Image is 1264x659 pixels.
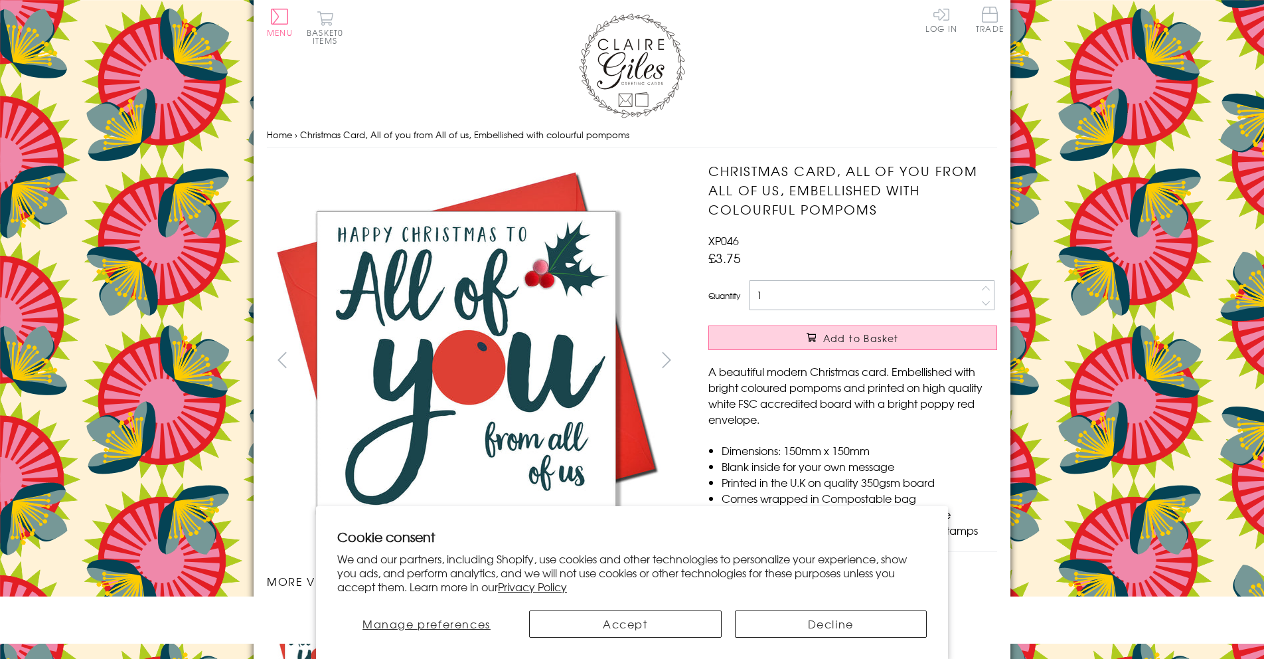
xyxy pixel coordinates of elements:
[267,27,293,39] span: Menu
[498,579,567,595] a: Privacy Policy
[295,128,297,141] span: ›
[529,611,722,638] button: Accept
[337,552,927,593] p: We and our partners, including Shopify, use cookies and other technologies to personalize your ex...
[267,9,293,37] button: Menu
[708,290,740,302] label: Quantity
[313,27,343,47] span: 0 items
[267,122,997,149] nav: breadcrumbs
[307,11,343,45] button: Basket0 items
[652,345,682,375] button: next
[722,490,997,506] li: Comes wrapped in Compostable bag
[337,527,927,546] h2: Cookie consent
[337,611,516,638] button: Manage preferences
[708,161,997,219] h1: Christmas Card, All of you from All of us, Embellished with colourful pompoms
[722,442,997,458] li: Dimensions: 150mm x 150mm
[925,7,957,33] a: Log In
[362,616,491,632] span: Manage preferences
[708,363,997,427] p: A beautiful modern Christmas card. Embellished with bright coloured pompoms and printed on high q...
[682,161,1080,560] img: Christmas Card, All of you from All of us, Embellished with colourful pompoms
[722,474,997,490] li: Printed in the U.K on quality 350gsm board
[976,7,1004,35] a: Trade
[708,326,997,350] button: Add to Basket
[722,458,997,474] li: Blank inside for your own message
[267,345,297,375] button: prev
[579,13,685,118] img: Claire Giles Greetings Cards
[267,128,292,141] a: Home
[267,161,665,560] img: Christmas Card, All of you from All of us, Embellished with colourful pompoms
[976,7,1004,33] span: Trade
[708,248,741,267] span: £3.75
[735,611,927,638] button: Decline
[300,128,629,141] span: Christmas Card, All of you from All of us, Embellished with colourful pompoms
[708,233,739,248] span: XP046
[267,573,682,589] h3: More views
[823,331,899,345] span: Add to Basket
